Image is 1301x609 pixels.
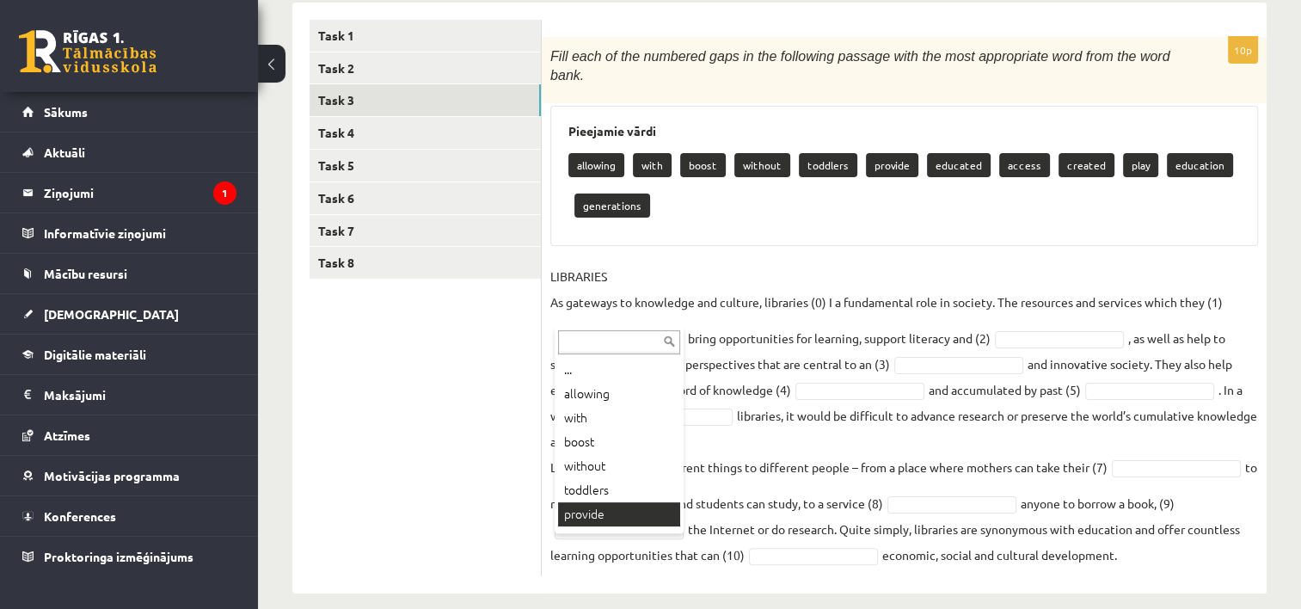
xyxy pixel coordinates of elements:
div: allowing [558,382,680,406]
div: with [558,406,680,430]
div: toddlers [558,478,680,502]
div: without [558,454,680,478]
div: boost [558,430,680,454]
div: provide [558,502,680,526]
div: educated [558,526,680,551]
div: ... [558,358,680,382]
